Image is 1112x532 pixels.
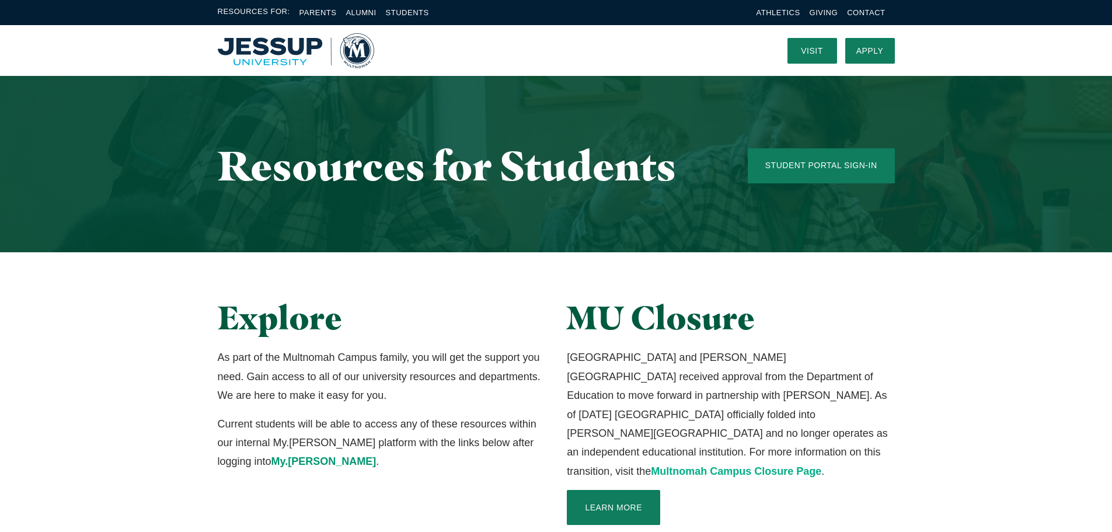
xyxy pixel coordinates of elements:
a: Multnomah Campus Closure Page [651,465,821,477]
a: Giving [810,8,838,17]
a: Parents [299,8,337,17]
h2: Explore [218,299,545,336]
span: Resources For: [218,6,290,19]
p: Current students will be able to access any of these resources within our internal My.[PERSON_NAM... [218,415,545,471]
a: Learn More [567,490,660,525]
a: Student Portal Sign-In [748,148,895,183]
img: Multnomah University Logo [218,33,374,68]
a: Alumni [346,8,376,17]
a: Visit [787,38,837,64]
a: Home [218,33,374,68]
h2: MU Closure [567,299,894,336]
a: Contact [847,8,885,17]
p: [GEOGRAPHIC_DATA] and [PERSON_NAME][GEOGRAPHIC_DATA] received approval from the Department of Edu... [567,348,894,481]
h1: Resources for Students [218,143,701,188]
a: Apply [845,38,895,64]
a: Athletics [757,8,800,17]
a: Students [386,8,429,17]
a: My.[PERSON_NAME] [271,455,377,467]
p: As part of the Multnomah Campus family, you will get the support you need. Gain access to all of ... [218,348,545,405]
